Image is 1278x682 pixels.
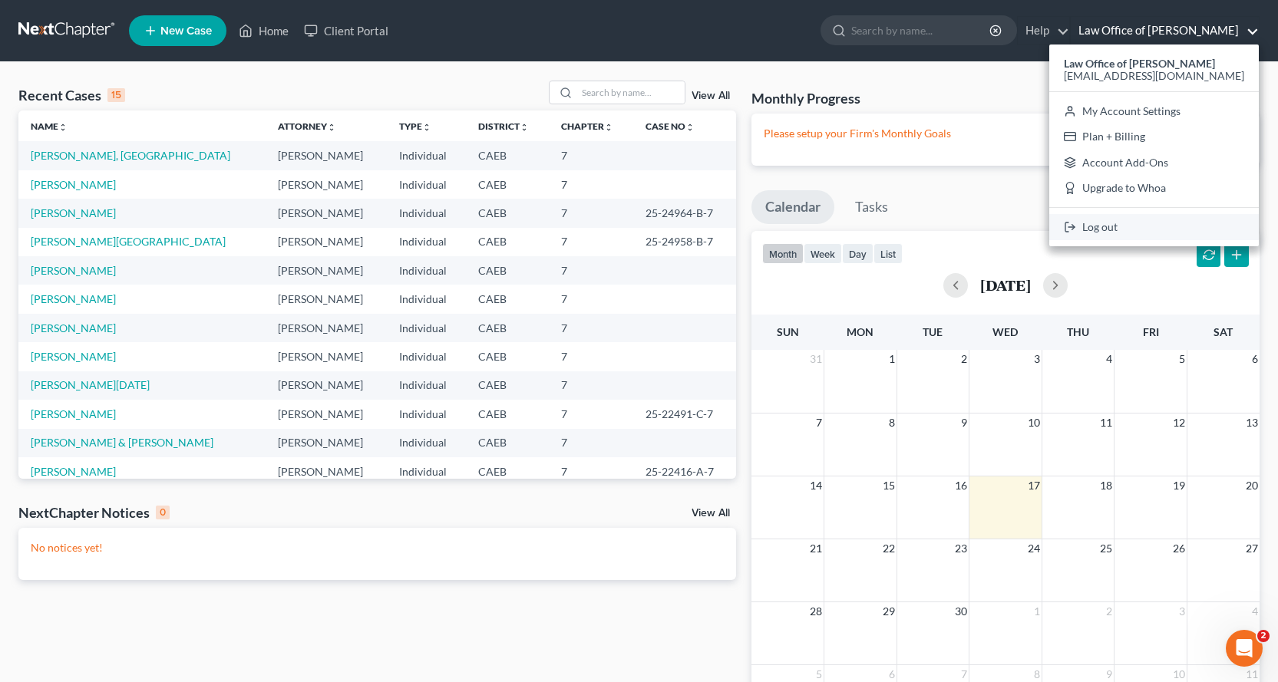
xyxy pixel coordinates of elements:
td: 25-24964-B-7 [633,199,735,227]
a: Typeunfold_more [399,120,431,132]
i: unfold_more [520,123,529,132]
span: 9 [959,413,969,432]
span: 4 [1105,350,1114,368]
a: [PERSON_NAME][DATE] [31,378,150,391]
a: [PERSON_NAME] [31,321,116,334]
div: 15 [107,88,125,102]
strong: Law Office of [PERSON_NAME] [1064,57,1215,70]
td: CAEB [466,256,549,285]
a: Log out [1049,214,1259,240]
span: 19 [1171,476,1187,495]
a: Tasks [841,190,902,224]
span: Sun [777,325,799,338]
td: 7 [549,314,633,342]
td: Individual [387,371,467,400]
a: Districtunfold_more [478,120,529,132]
input: Search by name... [851,16,992,44]
span: Sat [1214,325,1233,338]
a: [PERSON_NAME] [31,465,116,478]
a: [PERSON_NAME] [31,292,116,305]
span: 2 [1257,630,1270,642]
span: 16 [953,476,969,495]
h2: [DATE] [980,277,1031,293]
span: Fri [1143,325,1159,338]
span: 17 [1026,476,1042,495]
td: Individual [387,342,467,371]
span: 13 [1244,413,1260,432]
td: 7 [549,228,633,256]
span: 3 [1177,602,1187,621]
td: CAEB [466,285,549,313]
span: New Case [160,25,212,37]
span: 18 [1098,476,1114,495]
span: 26 [1171,539,1187,558]
span: 23 [953,539,969,558]
button: list [873,243,903,264]
td: 7 [549,170,633,199]
i: unfold_more [685,123,695,132]
div: Law Office of [PERSON_NAME] [1049,44,1259,246]
span: 25 [1098,539,1114,558]
span: 29 [881,602,897,621]
td: [PERSON_NAME] [266,256,387,285]
td: [PERSON_NAME] [266,199,387,227]
iframe: Intercom live chat [1226,630,1263,667]
a: [PERSON_NAME] [31,206,116,219]
i: unfold_more [327,123,336,132]
h3: Monthly Progress [751,89,860,107]
span: 2 [959,350,969,368]
i: unfold_more [58,123,68,132]
span: 1 [887,350,897,368]
a: Home [231,17,296,44]
td: [PERSON_NAME] [266,457,387,486]
td: 7 [549,199,633,227]
span: [EMAIL_ADDRESS][DOMAIN_NAME] [1064,69,1244,82]
i: unfold_more [422,123,431,132]
td: CAEB [466,199,549,227]
td: [PERSON_NAME] [266,429,387,457]
a: Attorneyunfold_more [278,120,336,132]
i: unfold_more [604,123,613,132]
a: Plan + Billing [1049,124,1259,150]
a: [PERSON_NAME][GEOGRAPHIC_DATA] [31,235,226,248]
td: Individual [387,199,467,227]
div: NextChapter Notices [18,503,170,522]
td: CAEB [466,170,549,199]
div: Recent Cases [18,86,125,104]
td: [PERSON_NAME] [266,342,387,371]
td: CAEB [466,429,549,457]
td: Individual [387,285,467,313]
span: 24 [1026,539,1042,558]
span: 27 [1244,539,1260,558]
span: 1 [1032,602,1042,621]
a: Case Nounfold_more [646,120,695,132]
td: 7 [549,342,633,371]
span: 4 [1250,602,1260,621]
td: 7 [549,400,633,428]
a: Client Portal [296,17,396,44]
a: [PERSON_NAME] [31,407,116,420]
td: Individual [387,457,467,486]
span: 20 [1244,476,1260,495]
button: day [842,243,873,264]
td: [PERSON_NAME] [266,141,387,170]
div: 0 [156,506,170,519]
td: CAEB [466,314,549,342]
td: Individual [387,429,467,457]
span: Tue [923,325,943,338]
td: 7 [549,371,633,400]
td: [PERSON_NAME] [266,314,387,342]
td: Individual [387,256,467,285]
span: 21 [808,539,824,558]
span: 28 [808,602,824,621]
td: 25-24958-B-7 [633,228,735,256]
td: 7 [549,285,633,313]
td: CAEB [466,141,549,170]
span: 5 [1177,350,1187,368]
span: 3 [1032,350,1042,368]
a: Upgrade to Whoa [1049,176,1259,202]
a: [PERSON_NAME] [31,350,116,363]
td: [PERSON_NAME] [266,228,387,256]
td: CAEB [466,228,549,256]
span: Wed [992,325,1018,338]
